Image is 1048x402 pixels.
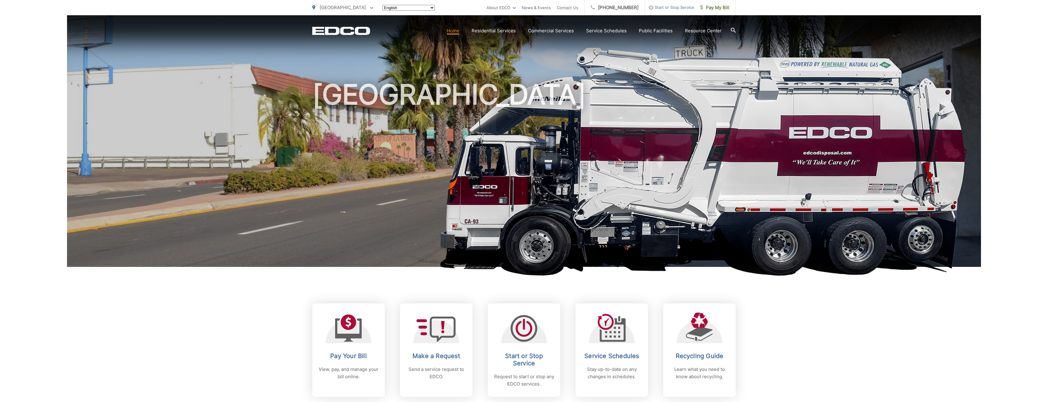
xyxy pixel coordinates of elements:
[700,4,729,11] span: Pay My Bill
[663,303,736,397] a: Recycling Guide Learn what you need to know about recycling.
[669,352,730,360] h2: Recycling Guide
[406,352,466,360] h2: Make a Request
[312,303,385,397] a: Pay Your Bill View, pay, and manage your bill online.
[318,352,379,360] h2: Pay Your Bill
[400,303,473,397] a: Make a Request Send a service request to EDCO.
[582,366,642,380] p: Stay up-to-date on any changes in schedules.
[487,4,516,11] a: About EDCO
[669,366,730,380] p: Learn what you need to know about recycling.
[406,366,466,380] p: Send a service request to EDCO.
[575,303,648,397] a: Service Schedules Stay up-to-date on any changes in schedules.
[312,79,736,272] h1: [GEOGRAPHIC_DATA]
[318,366,379,380] p: View, pay, and manage your bill online.
[320,5,366,10] span: [GEOGRAPHIC_DATA]
[528,27,574,34] a: Commercial Services
[494,352,554,367] h2: Start or Stop Service
[685,27,722,34] a: Resource Center
[472,27,516,34] a: Residential Services
[494,373,554,388] p: Request to start or stop any EDCO services.
[447,27,459,34] a: Home
[312,27,370,35] a: EDCD logo. Return to the homepage.
[522,4,551,11] a: News & Events
[639,27,673,34] a: Public Facilities
[382,5,435,11] select: Select a language
[586,27,627,34] a: Service Schedules
[557,4,578,11] a: Contact Us
[582,352,642,360] h2: Service Schedules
